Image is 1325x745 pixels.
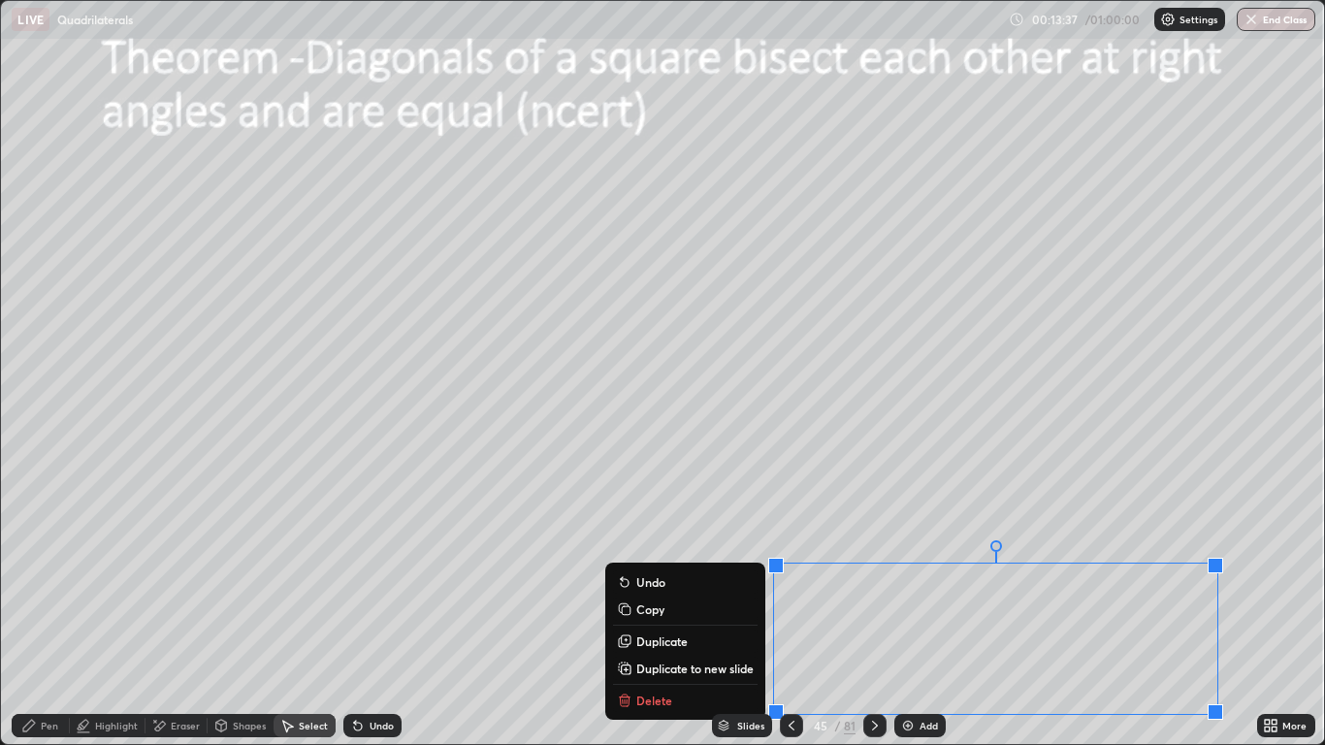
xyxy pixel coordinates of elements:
[1237,8,1315,31] button: End Class
[299,721,328,730] div: Select
[613,598,758,621] button: Copy
[1180,15,1217,24] p: Settings
[17,12,44,27] p: LIVE
[636,661,754,676] p: Duplicate to new slide
[233,721,266,730] div: Shapes
[900,718,916,733] img: add-slide-button
[613,657,758,680] button: Duplicate to new slide
[636,693,672,708] p: Delete
[613,630,758,653] button: Duplicate
[920,721,938,730] div: Add
[1244,12,1259,27] img: end-class-cross
[844,717,856,734] div: 81
[95,721,138,730] div: Highlight
[370,721,394,730] div: Undo
[41,721,58,730] div: Pen
[613,689,758,712] button: Delete
[737,721,764,730] div: Slides
[834,720,840,731] div: /
[636,633,688,649] p: Duplicate
[613,570,758,594] button: Undo
[1160,12,1176,27] img: class-settings-icons
[57,12,133,27] p: Quadrilaterals
[1282,721,1307,730] div: More
[171,721,200,730] div: Eraser
[636,601,664,617] p: Copy
[811,720,830,731] div: 45
[636,574,665,590] p: Undo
